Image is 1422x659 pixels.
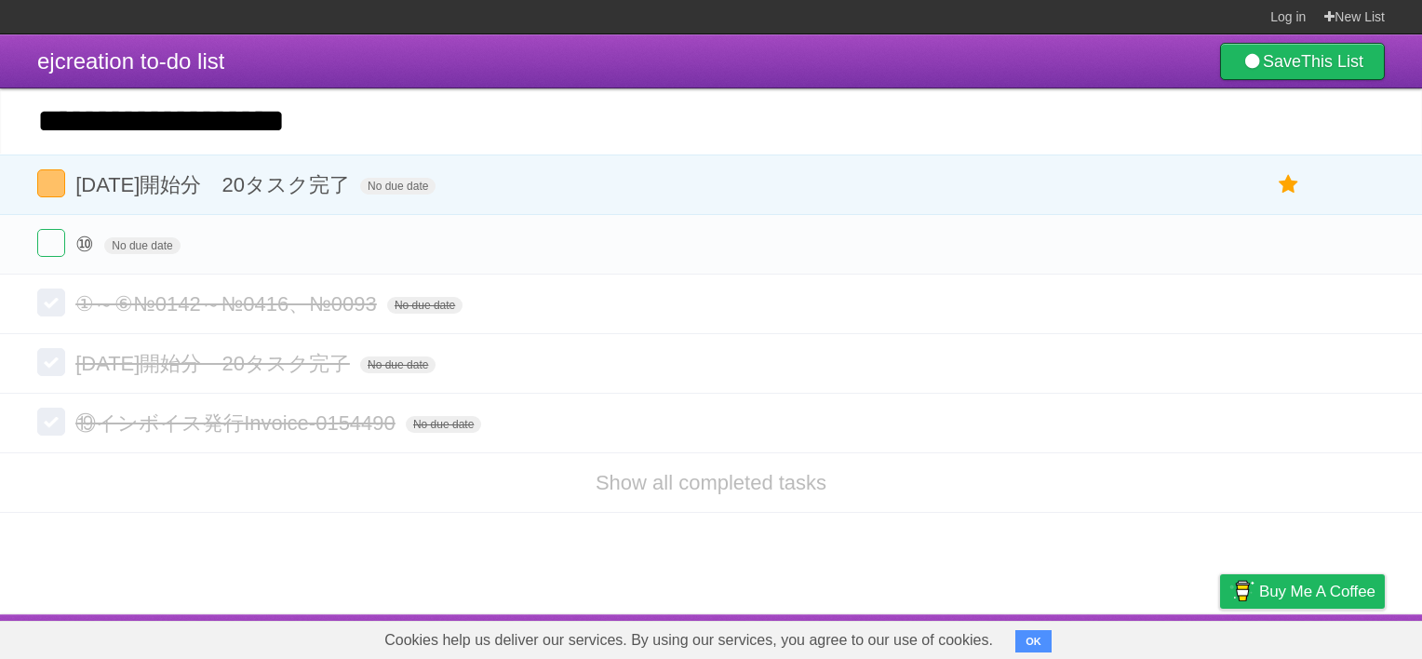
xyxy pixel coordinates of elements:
span: No due date [104,237,180,254]
a: Buy me a coffee [1220,574,1385,609]
span: No due date [360,178,436,195]
span: ①～⑥№0142～№0416、№0093 [75,292,382,316]
a: Developers [1034,619,1109,654]
label: Done [37,169,65,197]
b: This List [1301,52,1363,71]
a: Privacy [1196,619,1244,654]
a: Terms [1133,619,1174,654]
a: About [973,619,1012,654]
a: Show all completed tasks [596,471,826,494]
label: Star task [1271,169,1307,200]
a: Suggest a feature [1268,619,1385,654]
span: No due date [387,297,463,314]
img: Buy me a coffee [1229,575,1254,607]
a: SaveThis List [1220,43,1385,80]
span: Cookies help us deliver our services. By using our services, you agree to our use of cookies. [366,622,1012,659]
span: No due date [406,416,481,433]
span: ⑩ [75,233,99,256]
label: Done [37,408,65,436]
label: Done [37,289,65,316]
span: No due date [360,356,436,373]
span: ejcreation to-do list [37,48,224,74]
span: [DATE]開始分 20タスク完了 [75,352,355,375]
span: ⑲インボイス発行Invoice-0154490 [75,411,400,435]
label: Done [37,348,65,376]
span: [DATE]開始分 20タスク完了 [75,173,355,196]
label: Done [37,229,65,257]
span: Buy me a coffee [1259,575,1375,608]
button: OK [1015,630,1052,652]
